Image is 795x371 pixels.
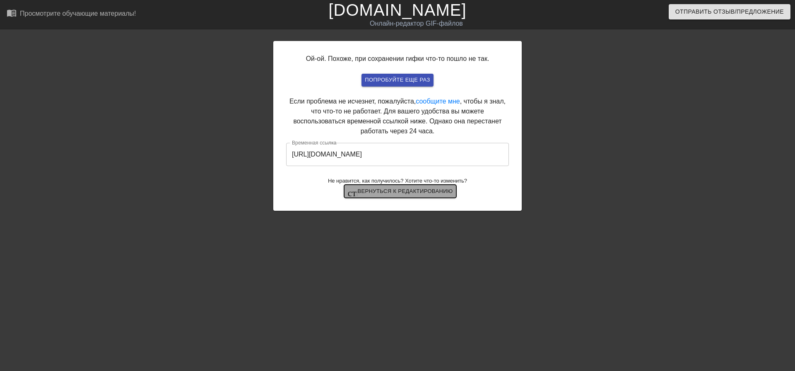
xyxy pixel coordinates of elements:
[328,178,467,184] font: Не нравится, как получилось? Хотите что-то изменить?
[365,77,430,83] font: Попробуйте еще раз
[675,8,784,15] font: Отправить отзыв/предложение
[293,98,506,135] font: , чтобы я знал, что что-то не работает. Для вашего удобства вы можете воспользоваться временной с...
[344,185,456,198] button: Вернуться к редактированию
[289,98,416,105] font: Если проблема не исчезнет, пожалуйста,
[7,8,17,18] font: menu_book
[361,74,433,87] button: Попробуйте еще раз
[370,20,463,27] font: Онлайн-редактор GIF-файлов
[357,188,453,194] font: Вернуться к редактированию
[416,98,460,105] a: сообщите мне
[328,1,466,19] a: [DOMAIN_NAME]
[20,10,136,17] font: Просмотрите обучающие материалы!
[306,55,489,62] font: Ой-ой. Похоже, при сохранении гифки что-то пошло не так.
[286,143,509,166] input: голый
[7,8,136,21] a: Просмотрите обучающие материалы!
[669,4,790,19] button: Отправить отзыв/предложение
[347,186,413,196] font: стрелка_назад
